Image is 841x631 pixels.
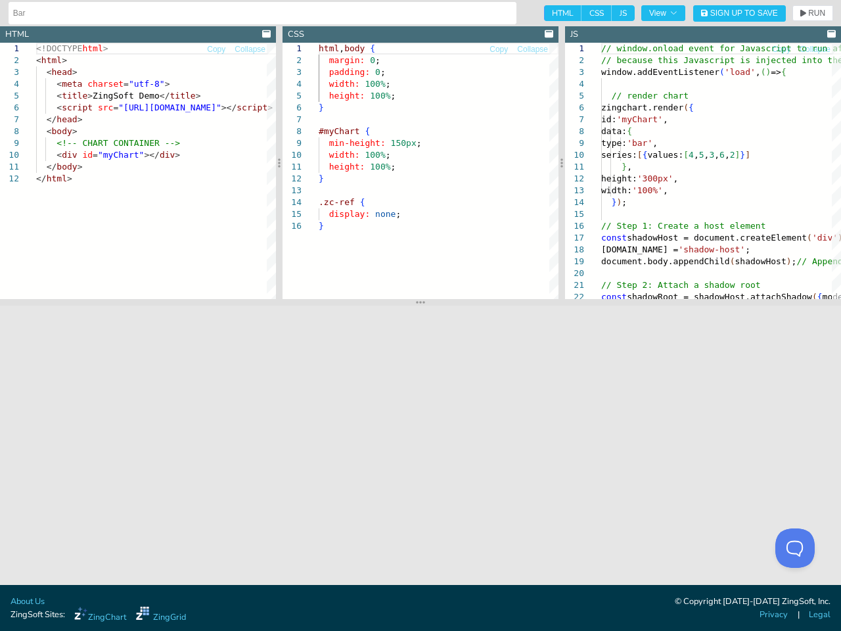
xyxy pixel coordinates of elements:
span: <!-- CHART CONTAINER --> [57,138,180,148]
button: Copy [489,43,509,56]
span: = [113,103,118,112]
div: 14 [565,197,584,208]
span: } [622,162,627,172]
span: { [643,150,648,160]
span: ZingSoft Demo [93,91,160,101]
span: , [673,174,679,183]
div: 4 [565,78,584,90]
span: body [344,43,365,53]
span: 0 [370,55,375,65]
div: 9 [283,137,302,149]
span: ; [622,197,627,207]
span: { [817,292,823,302]
span: script [62,103,93,112]
span: > [103,43,108,53]
span: </ [160,91,170,101]
span: zingchart.render [601,103,683,112]
div: 8 [283,126,302,137]
div: 2 [283,55,302,66]
span: ] [735,150,740,160]
div: 10 [283,149,302,161]
span: id [82,150,93,160]
span: // render chart [612,91,689,101]
span: title [62,91,87,101]
span: > [72,126,78,136]
span: ></ [144,150,159,160]
span: ( [761,67,766,77]
span: head [51,67,72,77]
span: { [781,67,786,77]
span: , [725,150,730,160]
div: 19 [565,256,584,268]
span: title [170,91,196,101]
span: // Step 2: Attach a shadow root [601,280,761,290]
span: #myChart [319,126,360,136]
div: 3 [565,66,584,78]
span: = [124,79,129,89]
span: html [47,174,67,183]
span: < [57,79,62,89]
a: About Us [11,596,45,608]
span: script [237,103,267,112]
span: > [78,114,83,124]
span: { [365,126,370,136]
span: ; [375,55,380,65]
span: ; [386,150,391,160]
span: => [771,67,781,77]
span: , [756,67,761,77]
div: 12 [565,173,584,185]
span: 'myChart' [616,114,662,124]
span: JS [612,5,635,21]
span: body [51,126,72,136]
span: ( [807,233,812,243]
span: 'bar' [627,138,652,148]
span: min-height: [329,138,386,148]
span: 100% [370,91,390,101]
span: ) [616,197,622,207]
div: 1 [283,43,302,55]
div: CSS [288,28,304,41]
button: Copy [771,43,791,56]
span: > [62,55,67,65]
span: ; [386,79,391,89]
span: Collapse [800,45,830,53]
div: 5 [283,90,302,102]
span: </ [47,162,57,172]
span: [ [683,150,689,160]
span: ; [396,209,401,219]
span: 0 [375,67,380,77]
button: Sign Up to Save [693,5,786,22]
div: 20 [565,268,584,279]
span: , [694,150,699,160]
span: ( [730,256,735,266]
span: 150px [391,138,417,148]
span: ( [719,67,725,77]
button: Collapse [799,43,831,56]
span: '300px' [637,174,673,183]
span: 100% [370,162,390,172]
span: > [165,79,170,89]
span: data: [601,126,627,136]
div: 9 [565,137,584,149]
button: Collapse [516,43,549,56]
span: series: [601,150,637,160]
span: 'shadow-host' [678,245,745,254]
span: Collapse [517,45,548,53]
div: 14 [283,197,302,208]
span: HTML [544,5,581,21]
span: '100%' [632,185,663,195]
span: display: [329,209,371,219]
button: Copy [206,43,226,56]
span: [DOMAIN_NAME] = [601,245,678,254]
span: Copy [489,45,508,53]
span: > [175,150,180,160]
span: shadowHost = document.createElement [627,233,807,243]
span: width: [329,79,360,89]
span: .zc-ref [319,197,355,207]
span: } [319,174,324,183]
span: { [360,197,365,207]
span: div [160,150,175,160]
div: 15 [283,208,302,220]
span: window.addEventListener [601,67,719,77]
span: RUN [808,9,825,17]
